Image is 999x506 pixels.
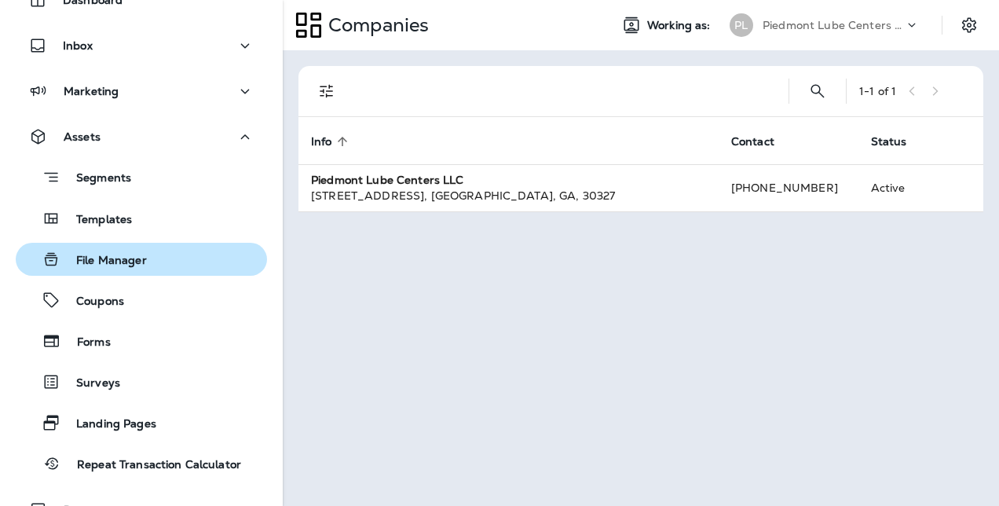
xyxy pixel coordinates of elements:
[763,19,904,31] p: Piedmont Lube Centers LLC
[16,160,267,194] button: Segments
[731,134,795,148] span: Contact
[871,134,928,148] span: Status
[60,171,131,187] p: Segments
[16,406,267,439] button: Landing Pages
[858,164,942,211] td: Active
[859,85,896,97] div: 1 - 1 of 1
[16,243,267,276] button: File Manager
[311,173,464,187] strong: Piedmont Lube Centers LLC
[311,134,353,148] span: Info
[16,365,267,398] button: Surveys
[955,11,983,39] button: Settings
[311,135,332,148] span: Info
[60,376,120,391] p: Surveys
[60,213,132,228] p: Templates
[16,447,267,480] button: Repeat Transaction Calculator
[719,164,858,211] td: [PHONE_NUMBER]
[871,135,907,148] span: Status
[16,202,267,235] button: Templates
[647,19,714,32] span: Working as:
[311,75,342,107] button: Filters
[16,75,267,107] button: Marketing
[64,85,119,97] p: Marketing
[61,335,111,350] p: Forms
[16,324,267,357] button: Forms
[730,13,753,37] div: PL
[64,130,101,143] p: Assets
[16,30,267,61] button: Inbox
[60,295,124,310] p: Coupons
[60,254,147,269] p: File Manager
[16,121,267,152] button: Assets
[322,13,429,37] p: Companies
[61,458,241,473] p: Repeat Transaction Calculator
[63,39,93,52] p: Inbox
[802,75,833,107] button: Search Companies
[311,188,706,203] div: [STREET_ADDRESS] , [GEOGRAPHIC_DATA] , GA , 30327
[60,417,156,432] p: Landing Pages
[731,135,774,148] span: Contact
[16,284,267,317] button: Coupons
